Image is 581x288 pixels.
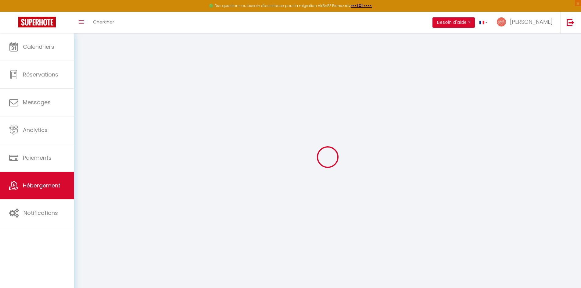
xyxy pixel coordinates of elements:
[23,154,52,162] span: Paiements
[492,12,560,33] a: ... [PERSON_NAME]
[23,209,58,217] span: Notifications
[23,43,54,51] span: Calendriers
[88,12,119,33] a: Chercher
[23,182,60,189] span: Hébergement
[18,17,56,27] img: Super Booking
[23,126,48,134] span: Analytics
[510,18,553,26] span: [PERSON_NAME]
[23,98,51,106] span: Messages
[23,71,58,78] span: Réservations
[93,19,114,25] span: Chercher
[351,3,372,8] a: >>> ICI <<<<
[567,19,574,26] img: logout
[432,17,475,28] button: Besoin d'aide ?
[497,17,506,27] img: ...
